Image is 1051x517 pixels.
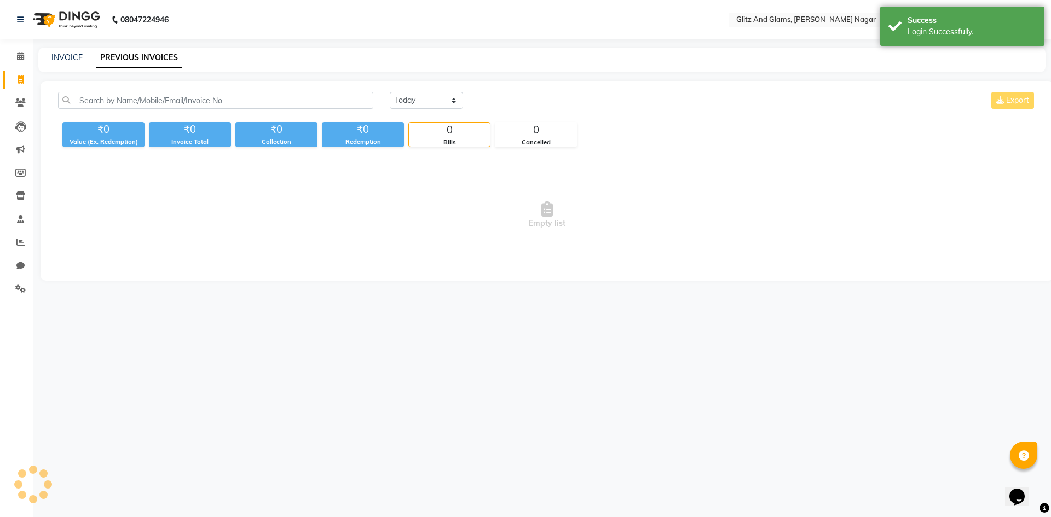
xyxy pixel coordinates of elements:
[62,137,145,147] div: Value (Ex. Redemption)
[149,137,231,147] div: Invoice Total
[908,15,1036,26] div: Success
[908,26,1036,38] div: Login Successfully.
[58,160,1036,270] span: Empty list
[235,137,317,147] div: Collection
[1005,473,1040,506] iframe: chat widget
[96,48,182,68] a: PREVIOUS INVOICES
[322,137,404,147] div: Redemption
[51,53,83,62] a: INVOICE
[495,123,576,138] div: 0
[28,4,103,35] img: logo
[409,138,490,147] div: Bills
[62,122,145,137] div: ₹0
[495,138,576,147] div: Cancelled
[322,122,404,137] div: ₹0
[409,123,490,138] div: 0
[235,122,317,137] div: ₹0
[120,4,169,35] b: 08047224946
[149,122,231,137] div: ₹0
[58,92,373,109] input: Search by Name/Mobile/Email/Invoice No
